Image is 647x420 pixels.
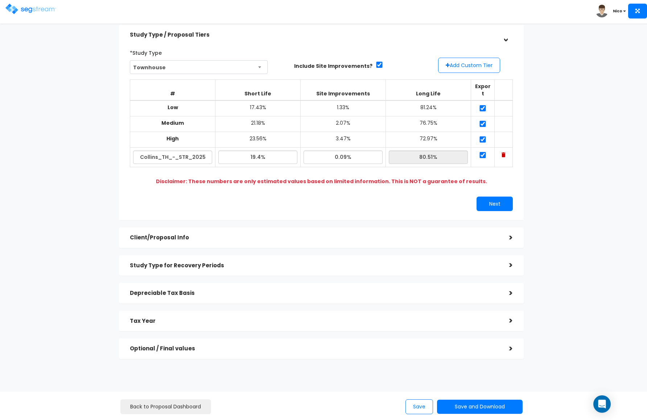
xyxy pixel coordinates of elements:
button: Next [477,197,513,211]
th: Short Life [215,80,301,101]
h5: Tax Year [130,318,498,324]
b: High [166,135,179,142]
th: Export [471,80,495,101]
h5: Optional / Final values [130,346,498,352]
b: Low [168,104,178,111]
div: > [498,315,513,326]
span: Townhouse [130,60,268,74]
div: > [498,343,513,354]
td: 17.43% [215,100,301,116]
h5: Client/Proposal Info [130,235,498,241]
h5: Study Type for Recovery Periods [130,263,498,269]
td: 3.47% [301,132,386,148]
b: Medium [161,119,184,127]
th: Long Life [386,80,471,101]
div: > [498,260,513,271]
h5: Depreciable Tax Basis [130,290,498,296]
h5: Study Type / Proposal Tiers [130,32,498,38]
img: logo.png [5,4,56,14]
span: Townhouse [130,61,267,74]
img: avatar.png [596,5,608,17]
div: > [500,28,511,42]
b: Disclaimer: These numbers are only estimated values based on limited information. This is NOT a g... [156,178,487,185]
button: Add Custom Tier [438,58,500,73]
div: > [498,232,513,243]
th: Site Improvements [301,80,386,101]
td: 2.07% [301,116,386,132]
td: 72.97% [386,132,471,148]
td: 76.75% [386,116,471,132]
label: *Study Type [130,47,162,57]
label: Include Site Improvements? [294,62,372,70]
div: > [498,288,513,299]
div: Open Intercom Messenger [593,395,611,413]
b: Nico [613,8,622,14]
td: 81.24% [386,100,471,116]
button: Save and Download [437,400,523,414]
button: Save [405,399,433,414]
td: 1.33% [301,100,386,116]
td: 21.18% [215,116,301,132]
a: Back to Proposal Dashboard [120,399,211,414]
th: # [130,80,215,101]
td: 23.56% [215,132,301,148]
img: Trash Icon [502,152,506,157]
